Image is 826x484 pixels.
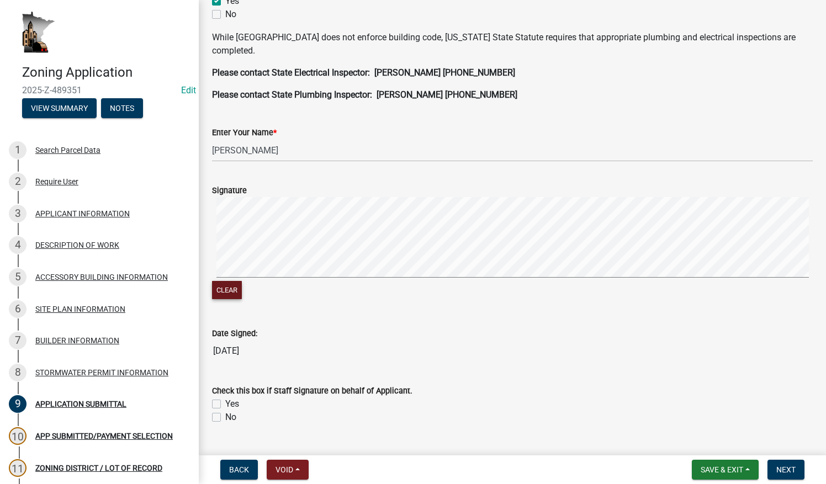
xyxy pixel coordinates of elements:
wm-modal-confirm: Edit Application Number [181,85,196,95]
div: APPLICANT INFORMATION [35,210,130,217]
div: STORMWATER PERMIT INFORMATION [35,369,168,376]
button: Notes [101,98,143,118]
div: 9 [9,395,27,413]
label: Enter Your Name [212,129,277,137]
div: ACCESSORY BUILDING INFORMATION [35,273,168,281]
div: APPLICATION SUBMITTAL [35,400,126,408]
div: 3 [9,205,27,222]
label: Date Signed: [212,330,257,338]
p: While [GEOGRAPHIC_DATA] does not enforce building code, [US_STATE] State Statute requires that ap... [212,31,813,57]
span: Save & Exit [701,465,743,474]
button: Clear [212,281,242,299]
strong: Please contact State Electrical Inspector: [PERSON_NAME] [PHONE_NUMBER] [212,67,515,78]
label: No [225,411,236,424]
div: 8 [9,364,27,381]
div: 1 [9,141,27,159]
div: 10 [9,427,27,445]
button: Save & Exit [692,460,759,480]
label: Check this box if Staff Signature on behalf of Applicant. [212,387,412,395]
span: Back [229,465,249,474]
span: 2025-Z-489351 [22,85,177,95]
img: Houston County, Minnesota [22,12,55,53]
div: DESCRIPTION OF WORK [35,241,119,249]
div: ZONING DISTRICT / LOT OF RECORD [35,464,162,472]
button: Void [267,460,309,480]
span: Void [276,465,293,474]
div: 5 [9,268,27,286]
div: 6 [9,300,27,318]
wm-modal-confirm: Summary [22,104,97,113]
button: View Summary [22,98,97,118]
label: No [225,8,236,21]
div: Search Parcel Data [35,146,100,154]
span: Next [776,465,796,474]
div: BUILDER INFORMATION [35,337,119,344]
div: APP SUBMITTED/PAYMENT SELECTION [35,432,173,440]
label: Signature [212,187,247,195]
button: Back [220,460,258,480]
div: 11 [9,459,27,477]
a: Edit [181,85,196,95]
div: 2 [9,173,27,190]
div: 7 [9,332,27,349]
label: Yes [225,397,239,411]
wm-modal-confirm: Notes [101,104,143,113]
div: Require User [35,178,78,185]
h4: Zoning Application [22,65,190,81]
button: Next [767,460,804,480]
div: SITE PLAN INFORMATION [35,305,125,313]
div: 4 [9,236,27,254]
strong: Please contact State Plumbing Inspector: [PERSON_NAME] [PHONE_NUMBER] [212,89,517,100]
